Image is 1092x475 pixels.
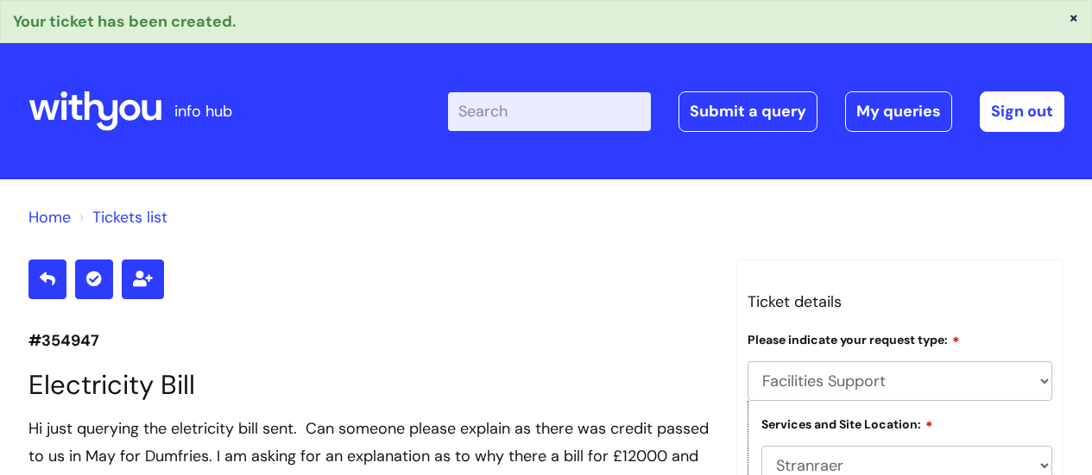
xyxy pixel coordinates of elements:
[174,97,232,125] p: info hub
[761,415,933,432] label: Services and Site Location:
[448,91,1064,131] div: | -
[748,330,960,347] label: Please indicate your request type:
[75,203,167,231] li: Tickets list
[28,327,710,354] p: #354947
[748,288,1053,316] h3: Ticket details
[448,92,651,130] input: Search
[980,91,1064,131] a: Sign out
[92,207,167,228] a: Tickets list
[1069,9,1079,25] button: ×
[28,203,71,231] li: Solution home
[28,207,71,228] a: Home
[679,91,817,131] a: Submit a query
[28,369,710,401] h1: Electricity Bill
[845,91,952,131] a: My queries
